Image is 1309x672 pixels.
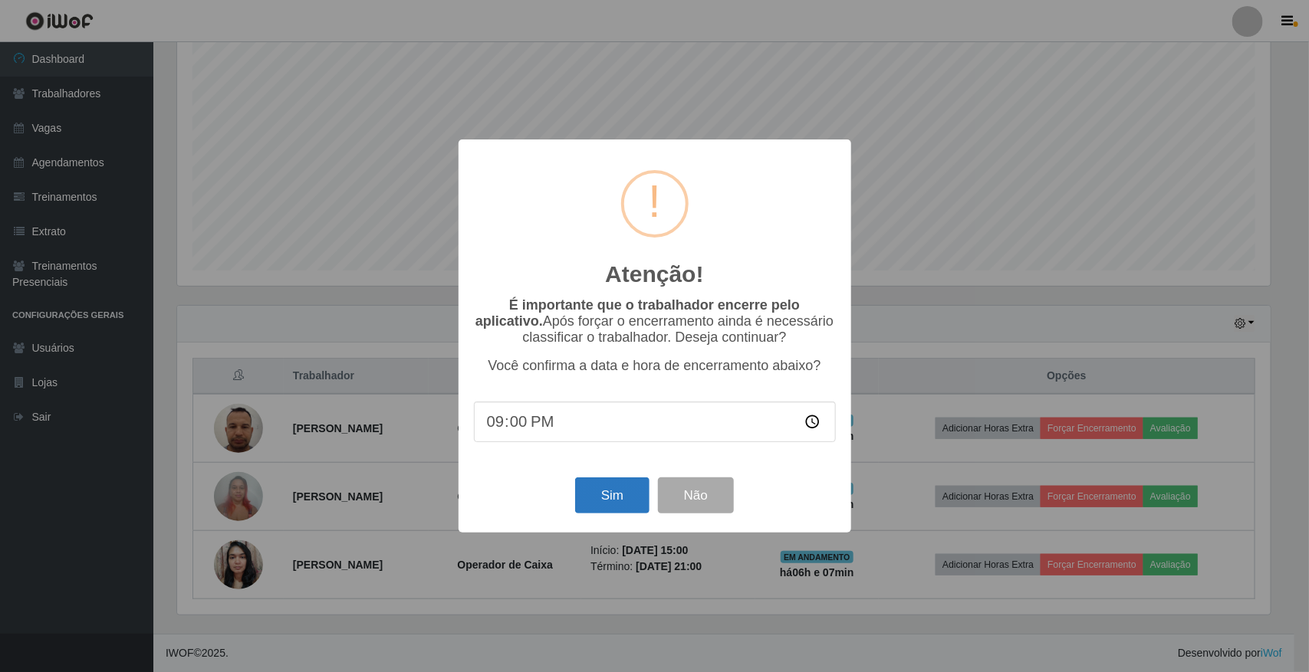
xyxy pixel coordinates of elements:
[658,477,734,513] button: Não
[474,358,836,374] p: Você confirma a data e hora de encerramento abaixo?
[475,297,800,329] b: É importante que o trabalhador encerre pelo aplicativo.
[605,261,703,288] h2: Atenção!
[474,297,836,346] p: Após forçar o encerramento ainda é necessário classificar o trabalhador. Deseja continuar?
[575,477,650,513] button: Sim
